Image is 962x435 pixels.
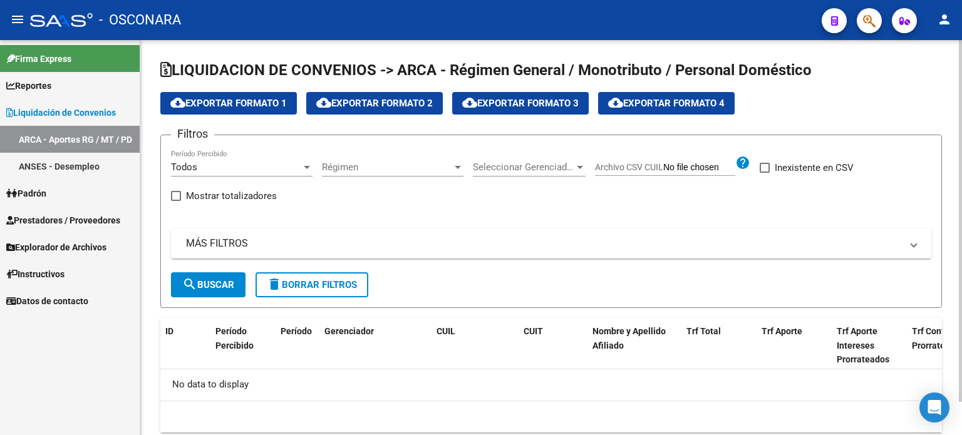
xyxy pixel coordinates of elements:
span: ID [165,326,173,336]
datatable-header-cell: Trf Total [681,318,757,373]
span: Trf Aporte [762,326,802,336]
span: CUIL [437,326,455,336]
span: Datos de contacto [6,294,88,308]
div: Open Intercom Messenger [919,392,949,422]
button: Exportar Formato 2 [306,92,443,115]
mat-icon: delete [267,277,282,292]
span: Reportes [6,79,51,93]
span: Trf Aporte Intereses Prorrateados [837,326,889,365]
mat-icon: cloud_download [170,95,185,110]
datatable-header-cell: Trf Aporte Intereses Prorrateados [832,318,907,373]
mat-panel-title: MÁS FILTROS [186,237,901,250]
span: - OSCONARA [99,6,181,34]
mat-expansion-panel-header: MÁS FILTROS [171,228,931,258]
mat-icon: menu [10,12,25,27]
input: Archivo CSV CUIL [663,162,735,173]
datatable-header-cell: Período [276,318,319,373]
datatable-header-cell: ID [160,318,210,373]
button: Buscar [171,272,246,297]
span: Mostrar totalizadores [186,188,277,203]
span: Gerenciador [324,326,374,336]
span: Todos [171,161,197,173]
span: Liquidación de Convenios [6,106,116,120]
span: CUIT [524,326,543,336]
span: Buscar [182,279,234,290]
span: LIQUIDACION DE CONVENIOS -> ARCA - Régimen General / Monotributo / Personal Doméstico [160,61,812,79]
span: Régimen [322,161,452,173]
mat-icon: cloud_download [316,95,331,110]
span: Padrón [6,187,46,200]
mat-icon: cloud_download [462,95,477,110]
span: Inexistente en CSV [775,160,854,175]
span: Exportar Formato 2 [316,98,433,109]
datatable-header-cell: CUIL [432,318,500,373]
mat-icon: search [182,277,197,292]
datatable-header-cell: Período Percibido [210,318,257,373]
button: Exportar Formato 3 [452,92,589,115]
span: Exportar Formato 3 [462,98,579,109]
span: Nombre y Apellido Afiliado [592,326,666,351]
div: No data to display [160,369,942,401]
span: Exportar Formato 1 [170,98,287,109]
span: Exportar Formato 4 [608,98,725,109]
span: Período [281,326,312,336]
h3: Filtros [171,125,214,143]
span: Borrar Filtros [267,279,357,290]
mat-icon: person [937,12,952,27]
mat-icon: cloud_download [608,95,623,110]
button: Exportar Formato 1 [160,92,297,115]
span: Archivo CSV CUIL [595,162,663,172]
mat-icon: help [735,155,750,170]
datatable-header-cell: Gerenciador [319,318,413,373]
span: Trf Total [686,326,721,336]
span: Instructivos [6,267,65,281]
span: Seleccionar Gerenciador [473,161,574,173]
span: Prestadores / Proveedores [6,213,120,227]
datatable-header-cell: CUIT [519,318,587,373]
span: Firma Express [6,52,71,66]
span: Período Percibido [215,326,254,351]
datatable-header-cell: Trf Aporte [757,318,832,373]
datatable-header-cell: Nombre y Apellido Afiliado [587,318,681,373]
button: Borrar Filtros [256,272,368,297]
button: Exportar Formato 4 [598,92,735,115]
span: Explorador de Archivos [6,240,106,254]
